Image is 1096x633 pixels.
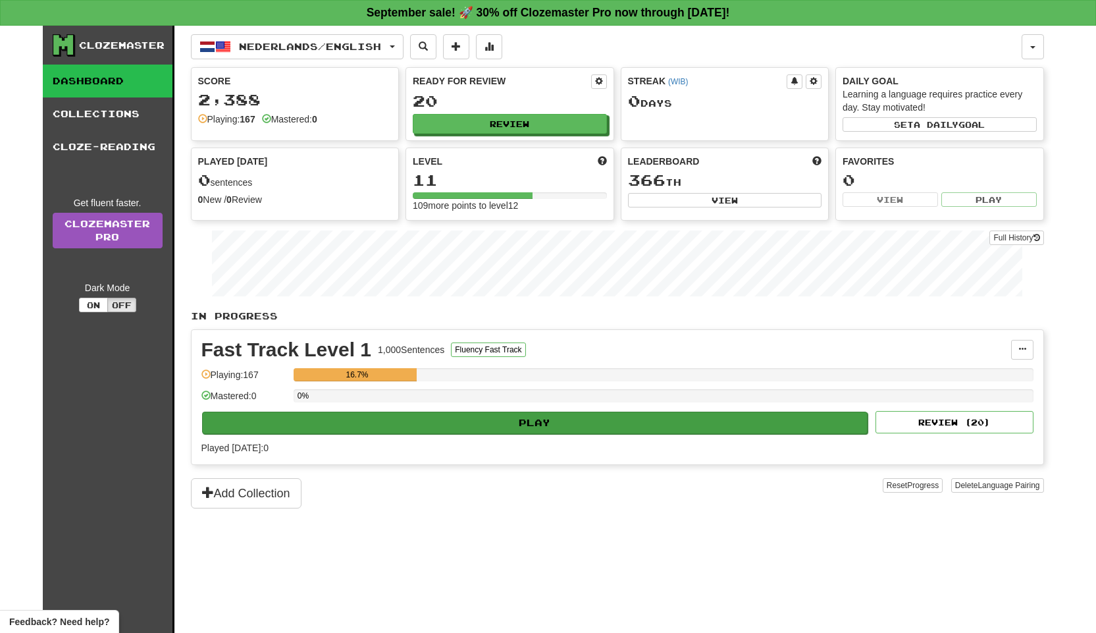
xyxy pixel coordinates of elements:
button: View [843,192,938,207]
div: 2,388 [198,92,392,108]
div: th [628,172,822,189]
p: In Progress [191,310,1044,323]
div: Daily Goal [843,74,1037,88]
strong: 0 [226,194,232,205]
button: Nederlands/English [191,34,404,59]
span: a daily [914,120,958,129]
button: DeleteLanguage Pairing [951,478,1044,493]
button: ResetProgress [883,478,943,493]
span: 0 [198,171,211,189]
div: Playing: 167 [201,368,287,390]
div: Day s [628,93,822,110]
div: 0 [843,172,1037,188]
a: ClozemasterPro [53,213,163,248]
div: Dark Mode [53,281,163,294]
button: More stats [476,34,502,59]
button: Review [413,114,607,134]
div: Favorites [843,155,1037,168]
span: Level [413,155,442,168]
strong: 0 [198,194,203,205]
button: Add sentence to collection [443,34,469,59]
button: Play [202,412,868,434]
strong: September sale! 🚀 30% off Clozemaster Pro now through [DATE]! [367,6,730,19]
button: On [79,298,108,312]
div: Score [198,74,392,88]
span: 0 [628,92,640,110]
div: Clozemaster [79,39,165,52]
a: Collections [43,97,172,130]
span: Nederlands / English [239,41,381,52]
button: Play [941,192,1037,207]
div: 1,000 Sentences [378,343,444,356]
a: (WIB) [668,77,688,86]
span: Open feedback widget [9,615,109,628]
button: Review (20) [875,411,1033,433]
button: View [628,193,822,207]
div: sentences [198,172,392,189]
button: Seta dailygoal [843,117,1037,132]
div: Playing: [198,113,255,126]
div: Learning a language requires practice every day. Stay motivated! [843,88,1037,114]
strong: 0 [312,114,317,124]
strong: 167 [240,114,255,124]
span: Leaderboard [628,155,700,168]
div: 11 [413,172,607,188]
div: Streak [628,74,787,88]
a: Dashboard [43,65,172,97]
div: New / Review [198,193,392,206]
span: Language Pairing [978,481,1039,490]
span: This week in points, UTC [812,155,822,168]
div: 109 more points to level 12 [413,199,607,212]
div: Get fluent faster. [53,196,163,209]
button: Off [107,298,136,312]
span: 366 [628,171,665,189]
div: Mastered: [262,113,317,126]
div: 16.7% [298,368,417,381]
div: Ready for Review [413,74,591,88]
button: Add Collection [191,478,301,509]
button: Fluency Fast Track [451,343,525,357]
span: Progress [907,481,939,490]
button: Full History [989,231,1043,245]
button: Search sentences [410,34,436,59]
span: Played [DATE] [198,155,268,168]
span: Score more points to level up [598,155,607,168]
a: Cloze-Reading [43,130,172,163]
span: Played [DATE]: 0 [201,443,269,453]
div: Fast Track Level 1 [201,340,372,360]
div: 20 [413,93,607,109]
div: Mastered: 0 [201,389,287,411]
